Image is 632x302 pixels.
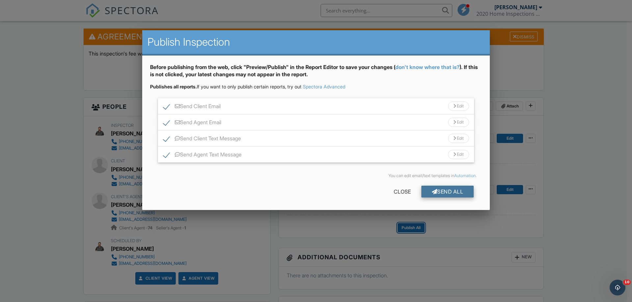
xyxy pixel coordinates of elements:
iframe: Intercom live chat [610,280,625,295]
div: Close [383,186,421,197]
a: Automation [454,173,476,178]
div: Edit [448,118,469,127]
span: If you want to only publish certain reports, try out [150,84,302,89]
div: You can edit email/text templates in . [155,173,477,178]
div: Edit [448,150,469,159]
label: Send Agent Email [163,119,221,128]
div: Send All [421,186,474,197]
label: Send Client Email [163,103,221,111]
label: Send Agent Text Message [163,151,242,160]
div: Edit [448,102,469,111]
h2: Publish Inspection [147,35,485,49]
div: Edit [448,134,469,143]
span: 10 [623,280,631,285]
div: Before publishing from the web, click "Preview/Publish" in the Report Editor to save your changes... [150,63,482,83]
a: Spectora Advanced [303,84,345,89]
label: Send Client Text Message [163,135,241,144]
strong: Publishes all reports. [150,84,197,89]
a: don't know where that is? [395,64,460,70]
